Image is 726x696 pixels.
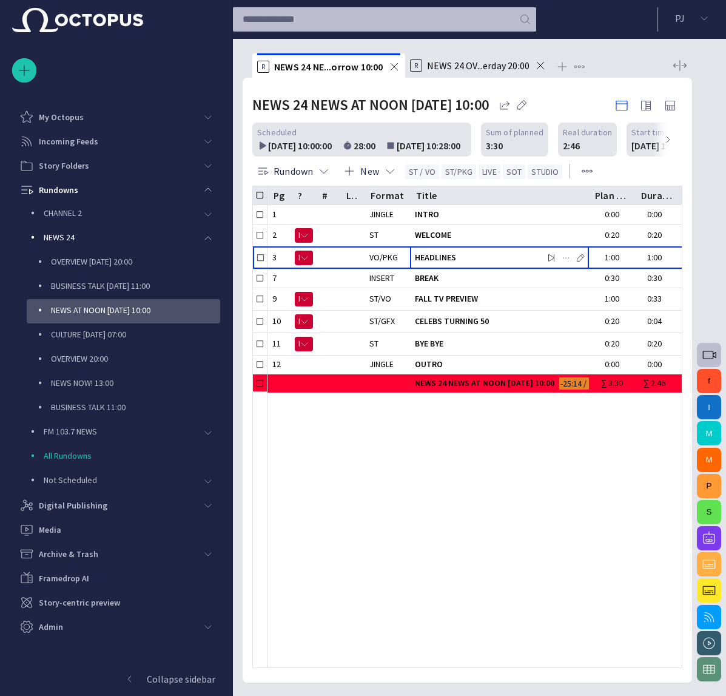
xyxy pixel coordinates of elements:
[44,425,196,438] p: FM 103.7 NEWS
[697,369,721,393] button: f
[415,269,584,288] div: BREAK
[272,359,287,370] div: 12
[12,518,220,542] div: Media
[415,316,584,327] span: CELEBS TURNING 50
[369,229,378,241] div: ST
[44,231,196,243] p: NEWS 24
[44,450,220,462] p: All Rundowns
[369,338,378,350] div: ST
[51,255,220,268] p: OVERVIEW [DATE] 20:00
[295,311,313,333] button: N
[272,293,287,305] div: 9
[369,316,395,327] div: ST/GFX
[27,299,220,323] div: NEWS AT NOON [DATE] 10:00
[268,138,338,153] div: [DATE] 10:00:00
[697,395,721,419] button: I
[415,311,584,333] div: CELEBS TURNING 50
[427,59,530,72] span: NEWS 24 OV...erday 20:00
[252,53,405,78] div: RNEWS 24 NE...orrow 10:00
[272,252,287,263] div: 3
[559,377,608,390] span: -25:14 / 28:00
[594,338,630,350] div: 0:20
[298,189,302,201] div: ?
[12,590,220,615] div: Story-centric preview
[27,323,220,348] div: CULTURE [DATE] 07:00
[346,189,359,201] div: Lck
[298,316,300,328] span: N
[415,272,584,284] span: BREAK
[39,160,89,172] p: Story Folders
[415,288,584,310] div: FALL TV PREVIEW
[12,566,220,590] div: Framedrop AI
[528,164,562,179] button: STUDIO
[19,445,220,469] div: All Rundowns
[39,621,63,633] p: Admin
[397,138,466,153] div: [DATE] 10:28:00
[272,229,287,241] div: 2
[415,205,584,224] div: INTRO
[415,338,584,350] span: BYE BYE
[697,421,721,445] button: M
[594,377,630,389] div: ∑ 3:30
[486,126,543,138] span: Sum of planned
[274,61,383,73] span: NEWS 24 NE...orrow 10:00
[697,500,721,524] button: S
[147,672,215,686] p: Collapse sidebar
[51,280,220,292] p: BUSINESS TALK [DATE] 11:00
[647,252,667,263] div: 1:00
[594,229,630,241] div: 0:20
[415,377,554,388] span: NEWS 24 NEWS AT NOON [DATE] 10:00
[257,126,297,138] span: Scheduled
[39,184,78,196] p: Rundowns
[12,105,220,639] ul: main menu
[369,359,394,370] div: JINGLE
[415,229,584,241] span: WELCOME
[44,207,196,219] p: CHANNEL 2
[39,499,107,512] p: Digital Publishing
[415,247,584,269] div: HEADLINES
[415,356,584,374] div: OUTRO
[563,126,612,138] span: Real duration
[12,667,220,691] button: Collapse sidebar
[644,377,671,389] div: ∑ 2:46
[594,272,630,284] div: 0:30
[369,252,398,263] div: VO/PKG
[486,138,503,153] div: 3:30
[295,288,313,310] button: N
[647,272,667,284] div: 0:30
[27,396,220,421] div: BUSINESS TALK 11:00
[27,372,220,396] div: NEWS NOW! 13:00
[322,189,328,201] div: #
[415,209,584,220] span: INTRO
[405,53,552,78] div: RNEWS 24 OV...erday 20:00
[647,316,667,327] div: 0:04
[697,474,721,498] button: P
[369,272,394,284] div: INSERT
[298,229,300,242] span: N
[647,359,667,370] div: 0:00
[354,138,381,153] div: 28:00
[594,359,630,370] div: 0:00
[39,596,120,609] p: Story-centric preview
[415,252,584,263] span: HEADLINES
[665,7,719,29] button: PJ
[415,333,584,355] div: BYE BYE
[647,229,667,241] div: 0:20
[39,548,98,560] p: Archive & Trash
[405,164,439,179] button: ST / VO
[641,189,673,201] div: Duration
[51,401,220,413] p: BUSINESS TALK 11:00
[298,252,300,264] span: N
[39,111,84,123] p: My Octopus
[647,293,667,305] div: 0:33
[39,524,61,536] p: Media
[257,61,269,73] p: R
[594,293,630,305] div: 1:00
[272,316,287,327] div: 10
[415,225,584,246] div: WELCOME
[594,209,630,220] div: 0:00
[697,448,721,472] button: M
[594,316,630,327] div: 0:20
[272,209,287,220] div: 1
[27,251,220,275] div: OVERVIEW [DATE] 20:00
